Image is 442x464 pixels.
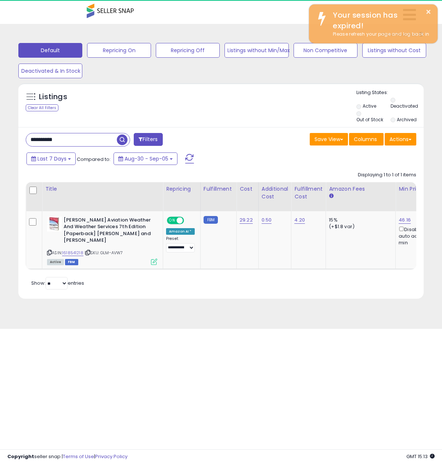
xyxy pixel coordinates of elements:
[240,216,253,224] a: 29.22
[87,43,151,58] button: Repricing On
[168,217,177,223] span: ON
[166,236,195,253] div: Preset:
[31,280,84,287] span: Show: entries
[294,43,357,58] button: Non Competitive
[204,185,233,193] div: Fulfillment
[26,104,58,111] div: Clear All Filters
[262,185,288,201] div: Additional Cost
[329,217,390,223] div: 15%
[114,152,177,165] button: Aug-30 - Sep-05
[18,43,82,58] button: Default
[294,216,305,224] a: 4.20
[62,250,83,256] a: 1618541218
[166,185,197,193] div: Repricing
[224,43,288,58] button: Listings without Min/Max
[327,31,432,38] div: Please refresh your page and log back in
[399,225,434,247] div: Disable auto adjust min
[327,10,432,31] div: Your session has expired!
[166,228,195,235] div: Amazon AI *
[329,223,390,230] div: (+$1.8 var)
[47,259,64,265] span: All listings currently available for purchase on Amazon
[45,185,160,193] div: Title
[425,7,431,17] button: ×
[329,193,333,199] small: Amazon Fees.
[358,172,416,179] div: Displaying 1 to 1 of 1 items
[391,103,418,109] label: Deactivated
[329,185,392,193] div: Amazon Fees
[310,133,348,145] button: Save View
[85,250,123,256] span: | SKU: GLM-AVW7
[363,103,376,109] label: Active
[65,259,78,265] span: FBM
[183,217,195,223] span: OFF
[37,155,67,162] span: Last 7 Days
[47,217,62,231] img: 41LwTIG1cGL._SL40_.jpg
[399,185,436,193] div: Min Price
[47,217,157,265] div: ASIN:
[204,216,218,224] small: FBM
[385,133,416,145] button: Actions
[399,216,411,224] a: 46.16
[64,217,153,246] b: [PERSON_NAME] Aviation Weather And Weather Services 7th Edition [Paperback] [PERSON_NAME] and [PE...
[18,64,82,78] button: Deactivated & In Stock
[397,116,417,123] label: Archived
[77,156,111,163] span: Compared to:
[349,133,384,145] button: Columns
[134,133,162,146] button: Filters
[294,185,323,201] div: Fulfillment Cost
[39,92,67,102] h5: Listings
[125,155,168,162] span: Aug-30 - Sep-05
[356,116,383,123] label: Out of Stock
[156,43,220,58] button: Repricing Off
[26,152,76,165] button: Last 7 Days
[362,43,426,58] button: Listings without Cost
[354,136,377,143] span: Columns
[262,216,272,224] a: 0.50
[356,89,424,96] p: Listing States:
[240,185,255,193] div: Cost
